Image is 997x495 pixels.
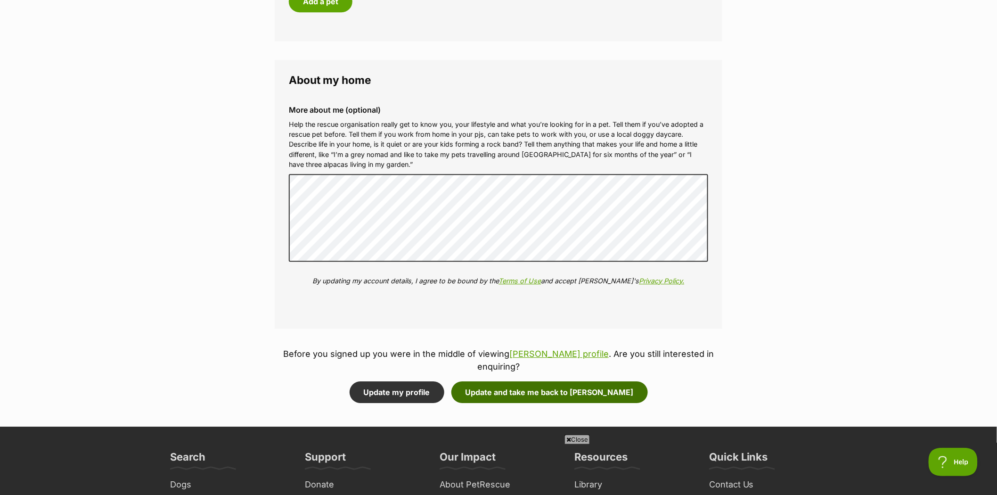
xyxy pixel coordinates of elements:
[275,60,722,329] fieldset: About my home
[929,448,978,476] iframe: Help Scout Beacon - Open
[564,435,590,444] span: Close
[509,349,609,359] a: [PERSON_NAME] profile
[639,277,685,285] a: Privacy Policy.
[166,478,292,492] a: Dogs
[275,347,722,373] p: Before you signed up you were in the middle of viewing . Are you still interested in enquiring?
[270,448,727,490] iframe: Advertisement
[289,106,708,114] label: More about me (optional)
[289,119,708,170] p: Help the rescue organisation really get to know you, your lifestyle and what you’re looking for i...
[451,381,648,403] button: Update and take me back to [PERSON_NAME]
[289,276,708,286] p: By updating my account details, I agree to be bound by the and accept [PERSON_NAME]'s
[499,277,541,285] a: Terms of Use
[350,381,444,403] button: Update my profile
[709,450,768,469] h3: Quick Links
[705,478,831,492] a: Contact Us
[170,450,205,469] h3: Search
[289,74,708,86] legend: About my home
